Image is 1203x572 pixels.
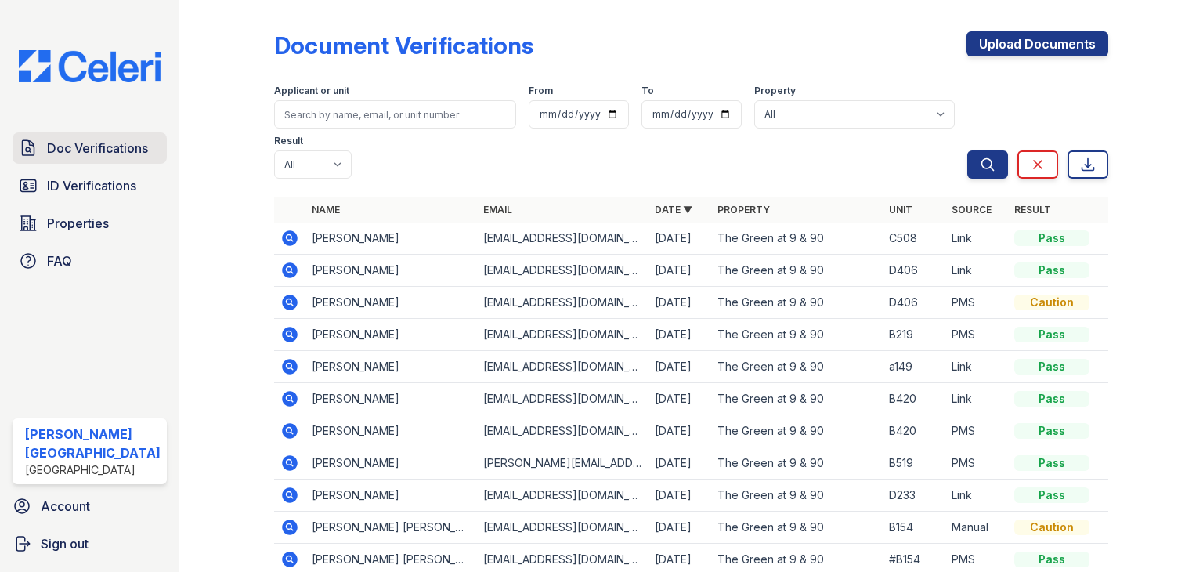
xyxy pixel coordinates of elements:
a: Name [312,204,340,215]
td: Link [945,480,1008,512]
img: CE_Logo_Blue-a8612792a0a2168367f1c8372b55b34899dd931a85d93a1a3d3e32e68fde9ad4.png [6,50,173,82]
td: PMS [945,319,1008,351]
div: Pass [1014,487,1089,503]
a: Email [483,204,512,215]
td: Link [945,223,1008,255]
td: [EMAIL_ADDRESS][DOMAIN_NAME] [477,255,648,287]
div: Pass [1014,423,1089,439]
div: [GEOGRAPHIC_DATA] [25,462,161,478]
label: Result [274,135,303,147]
td: [EMAIL_ADDRESS][DOMAIN_NAME] [477,287,648,319]
div: Pass [1014,230,1089,246]
td: [DATE] [648,447,711,480]
td: [PERSON_NAME] [305,447,477,480]
a: Sign out [6,528,173,559]
td: [PERSON_NAME] [305,383,477,415]
input: Search by name, email, or unit number [274,100,516,129]
td: The Green at 9 & 90 [711,480,883,512]
span: Properties [47,214,109,233]
td: [DATE] [648,255,711,287]
td: C508 [883,223,945,255]
div: Pass [1014,327,1089,342]
td: Link [945,383,1008,415]
span: Account [41,497,90,516]
div: Pass [1014,552,1089,567]
td: The Green at 9 & 90 [711,255,883,287]
td: B420 [883,415,945,447]
td: [DATE] [648,415,711,447]
td: The Green at 9 & 90 [711,287,883,319]
td: [PERSON_NAME] [305,223,477,255]
td: [DATE] [648,383,711,415]
span: FAQ [47,252,72,270]
td: The Green at 9 & 90 [711,512,883,544]
td: [PERSON_NAME] [305,415,477,447]
span: Sign out [41,534,89,553]
span: ID Verifications [47,176,136,195]
div: [PERSON_NAME][GEOGRAPHIC_DATA] [25,425,161,462]
td: [EMAIL_ADDRESS][DOMAIN_NAME] [477,512,648,544]
td: B519 [883,447,945,480]
td: PMS [945,287,1008,319]
td: [PERSON_NAME] [305,480,477,512]
td: B219 [883,319,945,351]
a: Date ▼ [655,204,692,215]
td: [PERSON_NAME][EMAIL_ADDRESS][DOMAIN_NAME] [477,447,648,480]
td: [EMAIL_ADDRESS][DOMAIN_NAME] [477,415,648,447]
td: PMS [945,447,1008,480]
div: Pass [1014,455,1089,471]
td: a149 [883,351,945,383]
td: [EMAIL_ADDRESS][DOMAIN_NAME] [477,351,648,383]
a: Account [6,491,173,522]
label: To [641,85,654,97]
td: The Green at 9 & 90 [711,447,883,480]
td: [PERSON_NAME] [305,351,477,383]
td: D406 [883,287,945,319]
td: [DATE] [648,512,711,544]
td: [EMAIL_ADDRESS][DOMAIN_NAME] [477,383,648,415]
td: [PERSON_NAME] [305,287,477,319]
a: Result [1014,204,1051,215]
div: Pass [1014,359,1089,375]
label: Applicant or unit [274,85,349,97]
div: Document Verifications [274,31,533,60]
td: D233 [883,480,945,512]
td: B420 [883,383,945,415]
a: Upload Documents [966,31,1108,56]
td: [DATE] [648,351,711,383]
a: Properties [13,208,167,239]
td: The Green at 9 & 90 [711,351,883,383]
td: Link [945,255,1008,287]
td: Link [945,351,1008,383]
td: [DATE] [648,287,711,319]
td: [DATE] [648,480,711,512]
td: Manual [945,512,1008,544]
td: [EMAIL_ADDRESS][DOMAIN_NAME] [477,319,648,351]
td: The Green at 9 & 90 [711,383,883,415]
div: Pass [1014,391,1089,407]
td: The Green at 9 & 90 [711,319,883,351]
td: D406 [883,255,945,287]
div: Caution [1014,520,1089,535]
td: The Green at 9 & 90 [711,415,883,447]
td: [DATE] [648,319,711,351]
td: B154 [883,512,945,544]
a: ID Verifications [13,170,167,201]
td: PMS [945,415,1008,447]
span: Doc Verifications [47,139,148,157]
div: Caution [1014,295,1089,310]
td: [PERSON_NAME] [305,255,477,287]
a: Source [952,204,992,215]
td: The Green at 9 & 90 [711,223,883,255]
div: Pass [1014,262,1089,278]
td: [EMAIL_ADDRESS][DOMAIN_NAME] [477,480,648,512]
td: [PERSON_NAME] [305,319,477,351]
a: Doc Verifications [13,132,167,164]
label: Property [754,85,796,97]
a: Property [717,204,770,215]
a: FAQ [13,245,167,277]
td: [EMAIL_ADDRESS][DOMAIN_NAME] [477,223,648,255]
label: From [529,85,553,97]
td: [PERSON_NAME] [PERSON_NAME] [305,512,477,544]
